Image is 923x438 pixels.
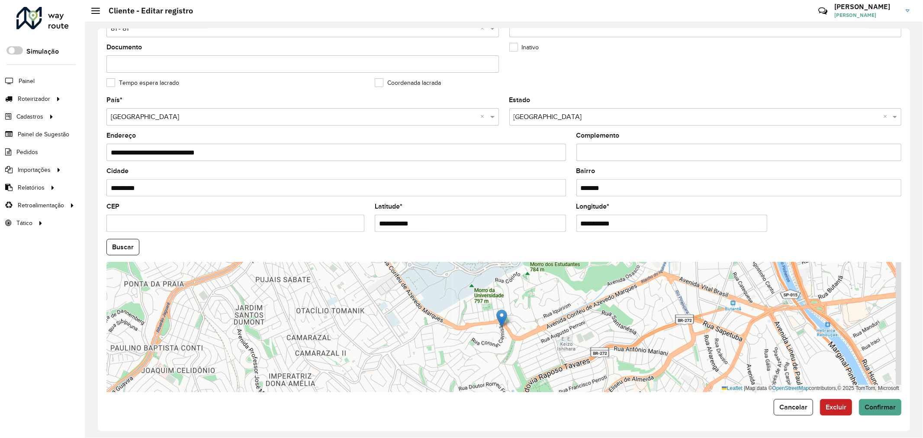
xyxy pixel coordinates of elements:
[826,403,846,411] span: Excluir
[814,2,832,20] a: Contato Rápido
[106,130,136,141] label: Endereço
[106,239,139,255] button: Buscar
[18,201,64,210] span: Retroalimentação
[576,201,610,212] label: Longitude
[772,385,809,391] a: OpenStreetMap
[859,399,901,415] button: Confirmar
[26,46,59,57] label: Simulação
[18,165,51,174] span: Importações
[834,3,899,11] h3: [PERSON_NAME]
[720,385,901,392] div: Map data © contributors,© 2025 TomTom, Microsoft
[722,385,743,391] a: Leaflet
[106,78,179,87] label: Tempo espera lacrado
[576,130,620,141] label: Complemento
[106,201,119,212] label: CEP
[865,403,896,411] span: Confirmar
[18,94,50,103] span: Roteirizador
[19,77,35,86] span: Painel
[820,399,852,415] button: Excluir
[106,95,122,105] label: País
[834,11,899,19] span: [PERSON_NAME]
[16,148,38,157] span: Pedidos
[496,309,507,327] img: Marker
[481,112,488,122] span: Clear all
[106,42,142,52] label: Documento
[509,43,539,52] label: Inativo
[375,201,402,212] label: Latitude
[481,23,488,34] span: Clear all
[100,6,193,16] h2: Cliente - Editar registro
[779,403,807,411] span: Cancelar
[375,78,441,87] label: Coordenada lacrada
[774,399,813,415] button: Cancelar
[106,166,129,176] label: Cidade
[18,183,45,192] span: Relatórios
[18,130,69,139] span: Painel de Sugestão
[16,112,43,121] span: Cadastros
[576,166,595,176] label: Bairro
[883,112,891,122] span: Clear all
[509,95,531,105] label: Estado
[744,385,745,391] span: |
[16,219,32,228] span: Tático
